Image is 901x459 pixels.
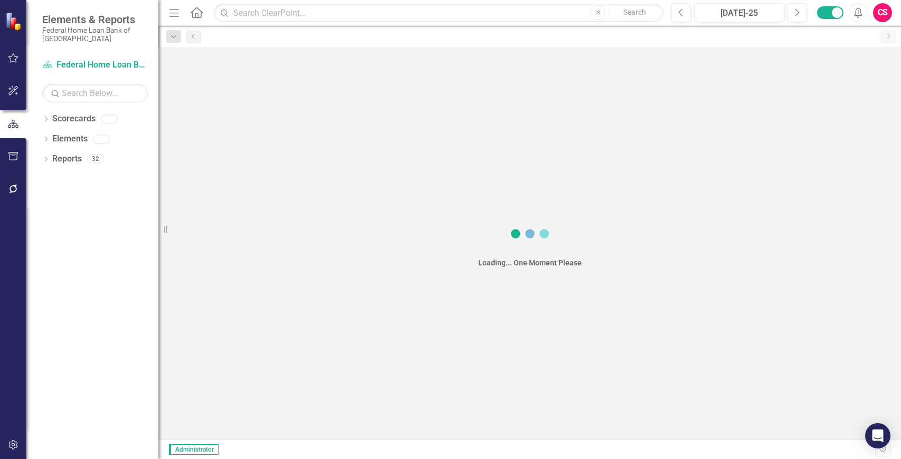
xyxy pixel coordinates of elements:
[52,133,88,145] a: Elements
[42,26,148,43] small: Federal Home Loan Bank of [GEOGRAPHIC_DATA]
[623,8,646,16] span: Search
[873,3,892,22] button: CS
[865,423,890,448] div: Open Intercom Messenger
[4,11,24,31] img: ClearPoint Strategy
[87,155,104,164] div: 32
[694,3,784,22] button: [DATE]-25
[608,5,661,20] button: Search
[169,444,219,455] span: Administrator
[52,113,96,125] a: Scorecards
[52,153,82,165] a: Reports
[42,84,148,102] input: Search Below...
[214,4,663,22] input: Search ClearPoint...
[42,59,148,71] a: Federal Home Loan Bank of [GEOGRAPHIC_DATA] Strategic Plan
[42,13,148,26] span: Elements & Reports
[478,257,582,268] div: Loading... One Moment Please
[698,7,781,20] div: [DATE]-25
